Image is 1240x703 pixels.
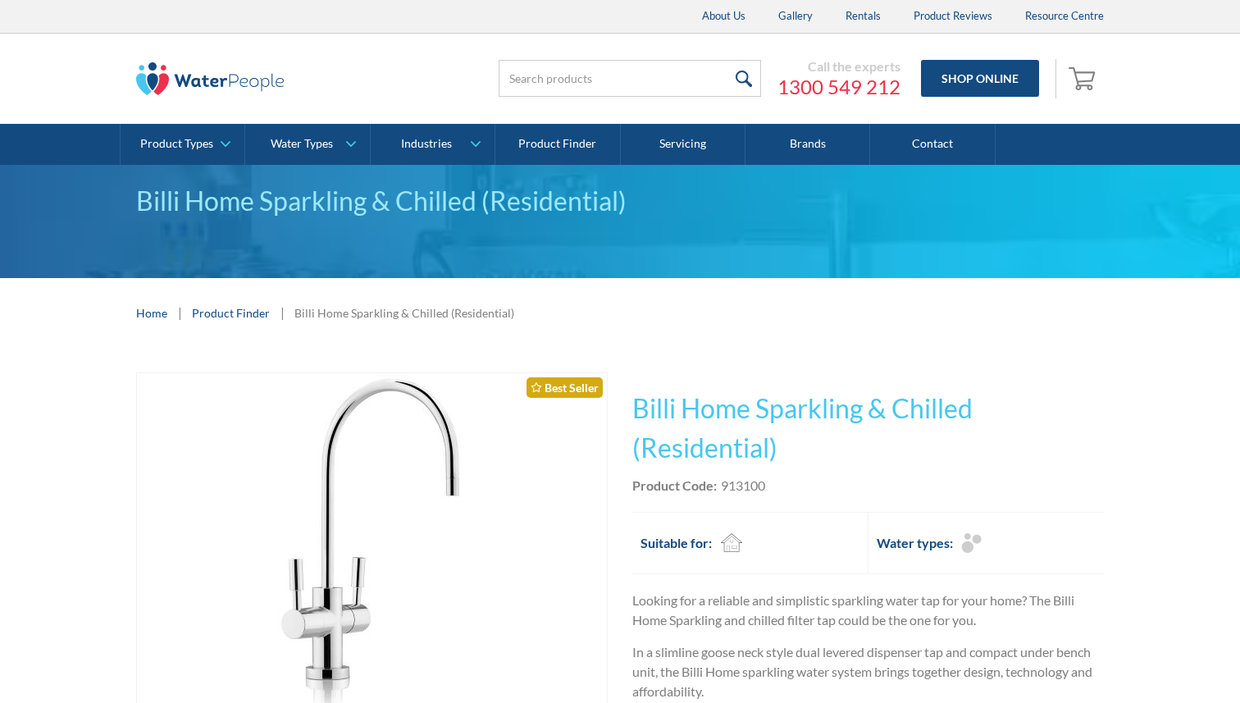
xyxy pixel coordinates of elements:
[121,124,244,165] a: Product Types
[621,124,745,165] a: Servicing
[1064,59,1104,98] a: Open cart
[245,124,369,165] a: Water Types
[527,377,603,398] div: Best Seller
[495,124,620,165] a: Product Finder
[870,124,995,165] a: Contact
[777,75,900,99] a: 1300 549 212
[371,124,495,165] a: Industries
[140,137,213,151] div: Product Types
[271,137,333,151] div: Water Types
[745,124,870,165] a: Brands
[921,60,1039,97] a: Shop Online
[136,304,167,322] a: Home
[278,303,286,322] div: |
[136,181,1104,221] div: Billi Home Sparkling & Chilled (Residential)
[632,591,1104,630] p: Looking for a reliable and simplistic sparkling water tap for your home? The Billi Home Sparkling...
[294,304,514,322] div: Billi Home Sparkling & Chilled (Residential)
[641,533,712,553] h2: Suitable for:
[192,304,270,322] a: Product Finder
[1069,65,1100,91] img: shopping cart
[136,62,284,95] img: The Water People
[401,137,452,151] div: Industries
[721,476,765,495] div: 913100
[499,60,761,97] input: Search products
[877,533,953,553] h2: Water types:
[632,642,1104,701] p: In a slimline goose neck style dual levered dispenser tap and compact under bench unit, the Billi...
[176,303,184,322] div: |
[632,477,717,493] strong: Product Code:
[777,58,900,75] div: Call the experts
[632,389,1104,468] h1: Billi Home Sparkling & Chilled (Residential)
